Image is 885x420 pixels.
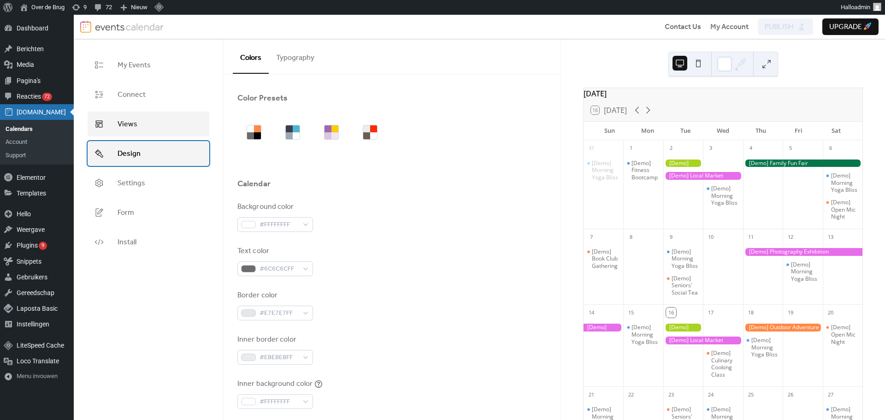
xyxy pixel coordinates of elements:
span: #6C6C6CFF [260,264,298,275]
span: 9 [41,243,44,248]
div: [Demo] Morning Yoga Bliss [711,185,739,207]
div: [Demo] Morning Yoga Bliss [663,248,703,270]
a: My Events [88,53,209,77]
div: [Demo] Morning Yoga Bliss [584,160,623,181]
a: My Account [710,21,749,32]
span: Views [118,119,137,130]
div: [Demo] Open Mic Night [823,324,862,345]
button: Typography [269,39,322,73]
img: 🚀 [864,23,871,30]
div: 12 [785,232,796,242]
button: Colors [233,39,269,74]
span: My Events [118,60,151,71]
a: Form [88,200,209,225]
div: 19 [785,308,796,318]
div: Border color [237,290,311,301]
div: Color Presets [237,93,288,104]
div: 18 [746,308,756,318]
a: Connect [88,82,209,107]
div: 26 [785,390,796,400]
div: Tue [667,122,704,140]
div: [Demo] Morning Yoga Bliss [751,337,779,358]
div: [Demo] Gardening Workshop [663,160,703,167]
span: Contact Us [665,22,701,33]
div: [Demo] Seniors' Social Tea [672,275,699,296]
div: 23 [666,390,676,400]
div: 17 [706,308,716,318]
div: 6 [826,143,836,154]
div: 24 [706,390,716,400]
div: 10 [706,232,716,242]
div: [Demo] Morning Yoga Bliss [743,337,783,358]
span: Connect [118,89,146,101]
div: 15 [626,308,636,318]
div: Sat [817,122,855,140]
div: [Demo] Family Fun Fair [743,160,862,167]
div: Calendar [237,178,271,189]
a: Design [88,141,209,166]
a: Contact Us [665,21,701,32]
div: 21 [586,390,596,400]
span: Upgrade [829,22,872,33]
div: [Demo] Morning Yoga Bliss [592,160,619,181]
span: Settings [118,178,145,189]
div: Inner border color [237,334,311,345]
div: Background color [237,201,311,213]
div: 27 [826,390,836,400]
div: Thu [742,122,779,140]
span: #FFFFFFFF [260,219,298,231]
div: [Demo] Book Club Gathering [584,248,623,270]
div: 1 [626,143,636,154]
div: 20 [826,308,836,318]
div: [Demo] Morning Yoga Bliss [783,261,822,283]
div: [Demo] Morning Yoga Bliss [631,324,659,345]
div: 9 [666,232,676,242]
a: Settings [88,171,209,195]
span: #FFFFFFFF [260,396,298,408]
div: [Demo] Culinary Cooking Class [703,349,743,378]
div: Fri [779,122,817,140]
div: 22 [626,390,636,400]
span: Install [118,237,136,248]
div: 3 [706,143,716,154]
div: 8 [626,232,636,242]
div: 2 [666,143,676,154]
div: [Demo] Morning Yoga Bliss [703,185,743,207]
a: Views [88,112,209,136]
div: [Demo] Local Market [663,172,743,180]
div: [Demo] Morning Yoga Bliss [672,248,699,270]
div: [Demo] Morning Yoga Bliss [823,172,862,194]
div: Mon [629,122,667,140]
img: logotype [95,21,164,33]
div: Inner background color [237,379,313,390]
div: 7 [586,232,596,242]
div: [Demo] Open Mic Night [823,199,862,220]
img: logo [80,21,91,33]
span: #E7E7E7FF [260,308,298,319]
div: [Demo] Photography Exhibition [743,248,862,256]
div: Sun [591,122,629,140]
div: [Demo] Culinary Cooking Class [711,349,739,378]
div: 4 [746,143,756,154]
div: 16 [666,308,676,318]
span: Design [118,148,141,160]
div: [DATE] [584,88,862,99]
span: 72 [44,94,50,100]
span: Form [118,207,134,219]
div: [Demo] Fitness Bootcamp [631,160,659,181]
div: [Demo] Local Market [663,337,743,344]
div: [Demo] Fitness Bootcamp [623,160,663,181]
div: [Demo] Gardening Workshop [663,324,703,331]
a: Install [88,230,209,254]
div: Wed [704,122,742,140]
div: [Demo] Book Club Gathering [592,248,619,270]
div: 25 [746,390,756,400]
div: [Demo] Photography Exhibition [584,324,623,331]
div: 14 [586,308,596,318]
div: [Demo] Open Mic Night [831,199,859,220]
div: [Demo] Morning Yoga Bliss [831,172,859,194]
span: #EBEBEBFF [260,352,298,363]
div: 13 [826,232,836,242]
button: Upgrade 🚀 [822,18,879,35]
div: 31 [586,143,596,154]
